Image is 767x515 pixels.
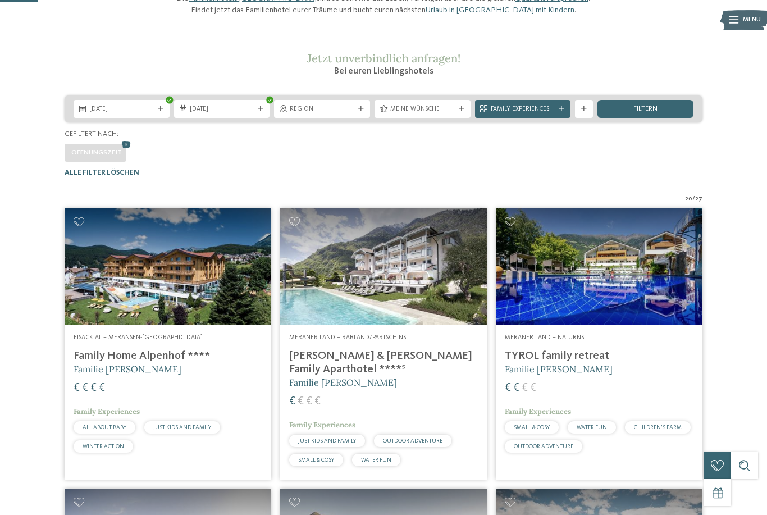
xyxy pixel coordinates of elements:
[90,382,97,394] span: €
[82,382,88,394] span: €
[289,396,295,407] span: €
[65,208,271,325] img: Family Home Alpenhof ****
[505,349,693,363] h4: TYROL family retreat
[83,425,126,430] span: ALL ABOUT BABY
[65,130,118,138] span: Gefiltert nach:
[280,208,487,480] a: Familienhotels gesucht? Hier findet ihr die besten! Meraner Land – Rabland/Partschins [PERSON_NAM...
[513,382,519,394] span: €
[695,195,702,204] span: 27
[633,106,658,113] span: filtern
[298,396,304,407] span: €
[314,396,321,407] span: €
[530,382,536,394] span: €
[505,382,511,394] span: €
[74,349,262,363] h4: Family Home Alpenhof ****
[307,51,460,65] span: Jetzt unverbindlich anfragen!
[99,382,105,394] span: €
[514,425,550,430] span: SMALL & COSY
[383,438,442,444] span: OUTDOOR ADVENTURE
[190,105,254,114] span: [DATE]
[74,334,203,341] span: Eisacktal – Meransen-[GEOGRAPHIC_DATA]
[65,208,271,480] a: Familienhotels gesucht? Hier findet ihr die besten! Eisacktal – Meransen-[GEOGRAPHIC_DATA] Family...
[522,382,528,394] span: €
[289,377,397,388] span: Familie [PERSON_NAME]
[71,149,122,156] span: Öffnungszeit
[514,444,573,449] span: OUTDOOR ADVENTURE
[289,349,478,376] h4: [PERSON_NAME] & [PERSON_NAME] Family Aparthotel ****ˢ
[290,105,354,114] span: Region
[505,334,584,341] span: Meraner Land – Naturns
[685,195,692,204] span: 20
[577,425,607,430] span: WATER FUN
[496,208,702,480] a: Familienhotels gesucht? Hier findet ihr die besten! Meraner Land – Naturns TYROL family retreat F...
[74,363,181,375] span: Familie [PERSON_NAME]
[289,420,355,430] span: Family Experiences
[83,444,124,449] span: WINTER ACTION
[390,105,455,114] span: Meine Wünsche
[634,425,682,430] span: CHILDREN’S FARM
[361,457,391,463] span: WATER FUN
[280,208,487,325] img: Familienhotels gesucht? Hier findet ihr die besten!
[306,396,312,407] span: €
[505,407,571,416] span: Family Experiences
[426,6,574,14] a: Urlaub in [GEOGRAPHIC_DATA] mit Kindern
[298,457,334,463] span: SMALL & COSY
[491,105,555,114] span: Family Experiences
[496,208,702,325] img: Familien Wellness Residence Tyrol ****
[334,67,433,76] span: Bei euren Lieblingshotels
[692,195,695,204] span: /
[289,334,406,341] span: Meraner Land – Rabland/Partschins
[74,407,140,416] span: Family Experiences
[74,382,80,394] span: €
[298,438,356,444] span: JUST KIDS AND FAMILY
[65,169,139,176] span: Alle Filter löschen
[153,425,211,430] span: JUST KIDS AND FAMILY
[89,105,154,114] span: [DATE]
[505,363,613,375] span: Familie [PERSON_NAME]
